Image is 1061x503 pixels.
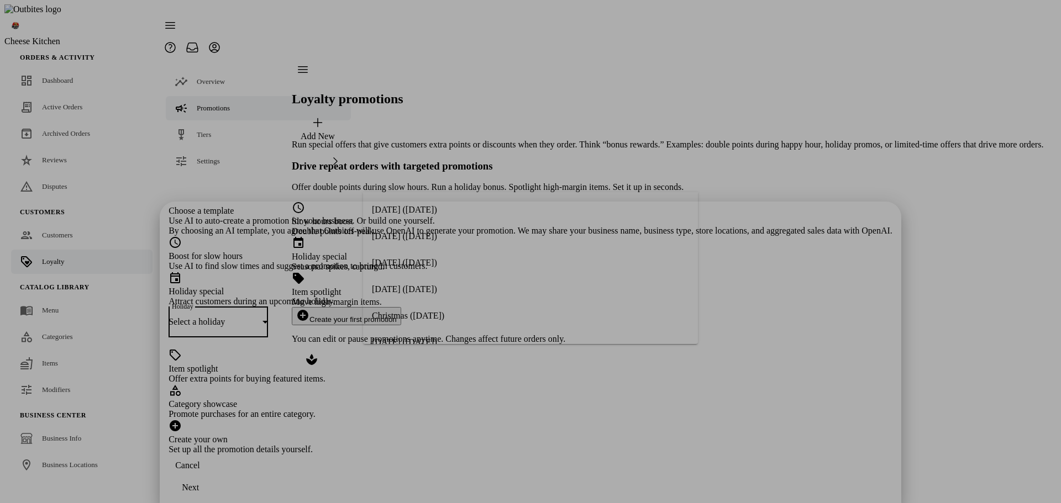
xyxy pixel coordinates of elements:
[372,337,437,347] span: [DATE] ([DATE])
[372,284,437,294] span: [DATE] ([DATE])
[372,231,437,241] span: [DATE] ([DATE])
[372,311,444,321] span: Christmas ([DATE])
[372,205,437,215] span: [DATE] ([DATE])
[372,258,437,268] span: [DATE] ([DATE])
